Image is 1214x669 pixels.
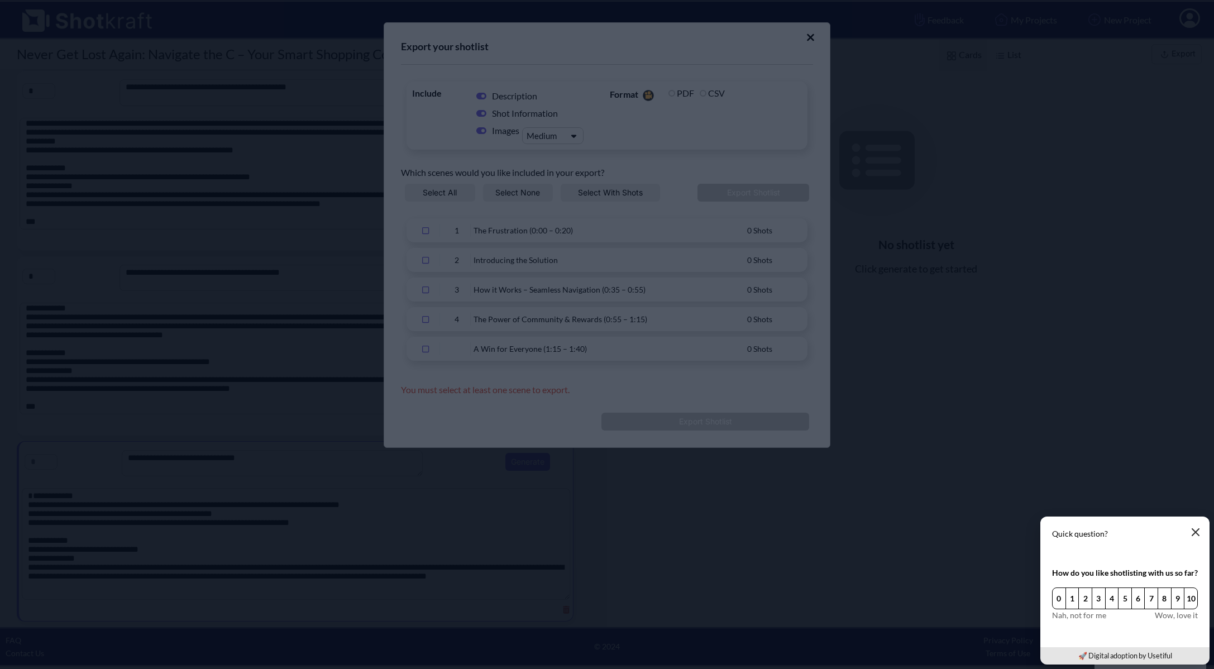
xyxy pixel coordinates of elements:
[1052,587,1066,609] button: 0
[1078,651,1172,660] a: 🚀 Digital adoption by Usetiful
[1158,587,1172,609] button: 8
[1065,587,1079,609] button: 1
[1171,587,1185,609] button: 9
[1144,587,1158,609] button: 7
[1052,528,1198,539] p: Quick question?
[1155,609,1198,621] span: Wow, love it
[1052,609,1106,621] span: Nah, not for me
[1105,587,1119,609] button: 4
[8,9,103,18] div: Online
[1078,587,1092,609] button: 2
[1118,587,1132,609] button: 5
[1131,587,1145,609] button: 6
[1092,587,1106,609] button: 3
[1184,587,1198,609] button: 10
[1052,567,1198,579] div: How do you like shotlisting with us so far?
